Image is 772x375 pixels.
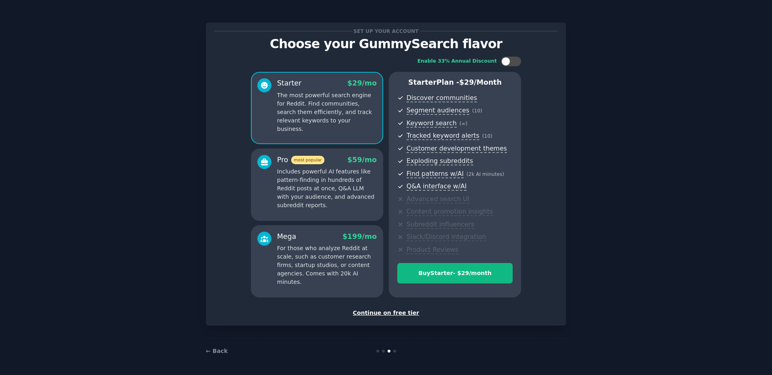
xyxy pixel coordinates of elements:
[407,233,486,241] span: Slack/Discord integration
[277,232,296,242] div: Mega
[472,108,482,114] span: ( 10 )
[277,155,324,165] div: Pro
[343,232,377,240] span: $ 199 /mo
[277,78,302,88] div: Starter
[466,171,504,177] span: ( 2k AI minutes )
[352,27,420,35] span: Set up your account
[407,246,458,254] span: Product Reviews
[397,77,513,88] p: Starter Plan -
[407,208,493,216] span: Content promotion insights
[417,58,497,65] div: Enable 33% Annual Discount
[407,119,457,128] span: Keyword search
[407,195,469,204] span: Advanced search UI
[291,156,325,164] span: most popular
[398,269,512,277] div: Buy Starter - $ 29 /month
[397,263,513,283] button: BuyStarter- $29/month
[407,106,469,115] span: Segment audiences
[277,91,377,133] p: The most powerful search engine for Reddit. Find communities, search them efficiently, and track ...
[459,78,502,86] span: $ 29 /month
[407,132,479,140] span: Tracked keyword alerts
[407,94,477,102] span: Discover communities
[460,121,468,126] span: ( ∞ )
[206,348,228,354] a: ← Back
[347,79,377,87] span: $ 29 /mo
[214,37,558,51] p: Choose your GummySearch flavor
[407,145,507,153] span: Customer development themes
[407,157,473,165] span: Exploding subreddits
[407,220,474,229] span: Subreddit influencers
[407,182,466,191] span: Q&A interface w/AI
[214,309,558,317] div: Continue on free tier
[277,244,377,286] p: For those who analyze Reddit at scale, such as customer research firms, startup studios, or conte...
[407,170,464,178] span: Find patterns w/AI
[347,156,377,164] span: $ 59 /mo
[277,167,377,210] p: Includes powerful AI features like pattern-finding in hundreds of Reddit posts at once, Q&A LLM w...
[482,133,492,139] span: ( 10 )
